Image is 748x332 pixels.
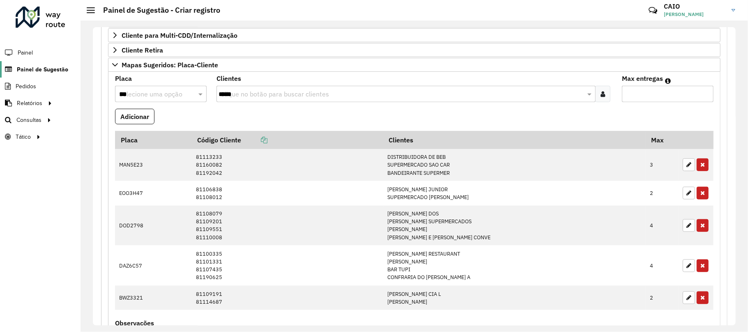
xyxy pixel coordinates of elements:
[644,2,662,19] a: Contato Rápido
[192,181,383,205] td: 81106838 81108012
[192,206,383,246] td: 81108079 81109201 81109551 81110008
[383,149,646,181] td: DISTRIBUIDORA DE BEB SUPERMERCADO SAO CAR BANDEIRANTE SUPERMER
[665,78,671,84] em: Máximo de clientes que serão colocados na mesma rota com os clientes informados
[646,131,679,149] th: Max
[115,109,154,124] button: Adicionar
[646,149,679,181] td: 3
[664,2,725,10] h3: CAIO
[646,206,679,246] td: 4
[122,62,218,68] span: Mapas Sugeridos: Placa-Cliente
[646,245,679,286] td: 4
[192,286,383,310] td: 81109191 81114687
[622,73,663,83] label: Max entregas
[216,73,241,83] label: Clientes
[192,131,383,149] th: Código Cliente
[95,6,220,15] h2: Painel de Sugestão - Criar registro
[16,116,41,124] span: Consultas
[383,245,646,286] td: [PERSON_NAME] RESTAURANT [PERSON_NAME] BAR TUPI CONFRARIA DO [PERSON_NAME] A
[115,245,192,286] td: DAZ6C57
[383,181,646,205] td: [PERSON_NAME] JUNIOR SUPERMERCADO [PERSON_NAME]
[17,65,68,74] span: Painel de Sugestão
[115,181,192,205] td: EOO3H47
[664,11,725,18] span: [PERSON_NAME]
[383,286,646,310] td: [PERSON_NAME] CIA L [PERSON_NAME]
[115,206,192,246] td: DOD2798
[646,181,679,205] td: 2
[115,286,192,310] td: BWZ3321
[18,48,33,57] span: Painel
[192,149,383,181] td: 81113233 81160082 81192042
[122,47,163,53] span: Cliente Retira
[108,28,720,42] a: Cliente para Multi-CDD/Internalização
[122,32,237,39] span: Cliente para Multi-CDD/Internalização
[115,73,132,83] label: Placa
[646,286,679,310] td: 2
[383,206,646,246] td: [PERSON_NAME] DOS [PERSON_NAME] SUPERMERCADOS [PERSON_NAME] [PERSON_NAME] E [PERSON_NAME] CONVE
[115,149,192,181] td: MAN5E23
[115,318,154,328] label: Observações
[16,133,31,141] span: Tático
[108,58,720,72] a: Mapas Sugeridos: Placa-Cliente
[192,245,383,286] td: 81100335 81101331 81107435 81190625
[16,82,36,91] span: Pedidos
[383,131,646,149] th: Clientes
[115,131,192,149] th: Placa
[241,136,267,144] a: Copiar
[108,43,720,57] a: Cliente Retira
[17,99,42,108] span: Relatórios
